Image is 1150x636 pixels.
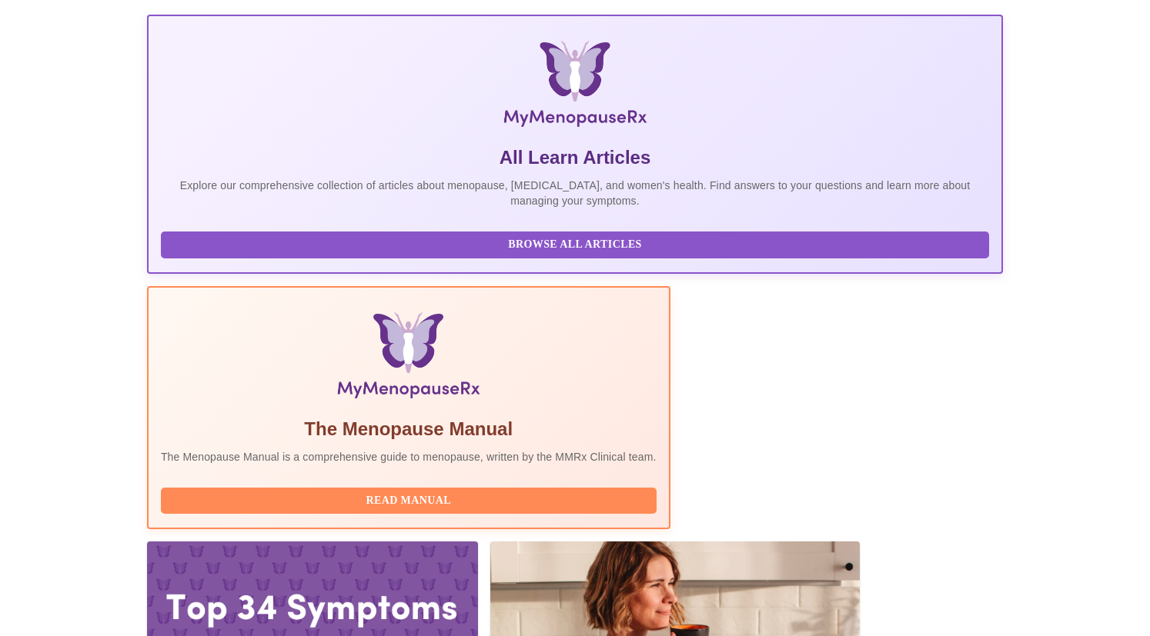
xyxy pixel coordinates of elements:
button: Read Manual [161,488,657,514]
h5: The Menopause Manual [161,417,657,441]
img: MyMenopauseRx Logo [289,41,861,133]
h5: All Learn Articles [161,145,989,170]
span: Browse All Articles [176,235,974,255]
p: The Menopause Manual is a comprehensive guide to menopause, written by the MMRx Clinical team. [161,449,657,465]
button: Browse All Articles [161,231,989,258]
a: Browse All Articles [161,237,993,250]
img: Menopause Manual [239,312,577,405]
p: Explore our comprehensive collection of articles about menopause, [MEDICAL_DATA], and women's hea... [161,178,989,208]
span: Read Manual [176,491,641,511]
a: Read Manual [161,493,660,506]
